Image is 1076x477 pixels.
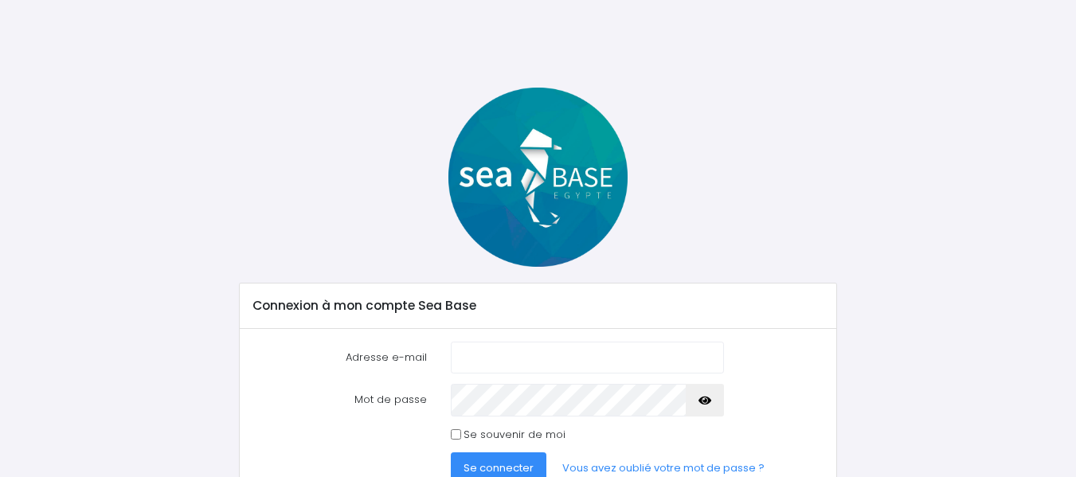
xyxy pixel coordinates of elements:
[241,342,439,373] label: Adresse e-mail
[240,283,836,328] div: Connexion à mon compte Sea Base
[464,460,534,475] span: Se connecter
[464,427,565,443] label: Se souvenir de moi
[241,384,439,416] label: Mot de passe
